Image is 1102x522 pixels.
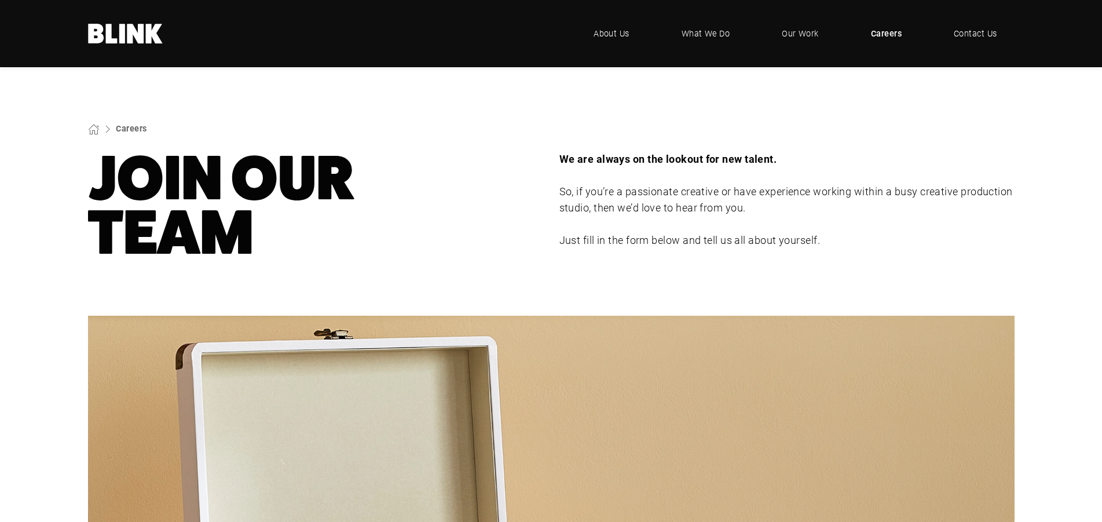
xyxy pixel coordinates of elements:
p: So, if you’re a passionate creative or have experience working within a busy creative production ... [559,184,1015,216]
p: Just fill in the form below and tell us all about yourself. [559,232,1015,249]
a: About Us [576,16,647,51]
a: Home [88,24,163,43]
p: We are always on the lookout for new talent. [559,151,1015,167]
h1: Team [88,151,543,260]
span: What We Do [682,27,730,40]
a: Our Work [764,16,836,51]
a: Contact Us [936,16,1015,51]
span: Our Work [782,27,819,40]
span: Contact Us [954,27,997,40]
span: About Us [594,27,629,40]
a: Careers [854,16,919,51]
nobr: Join Our [88,143,354,214]
a: What We Do [664,16,748,51]
a: Careers [116,123,147,134]
span: Careers [871,27,902,40]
